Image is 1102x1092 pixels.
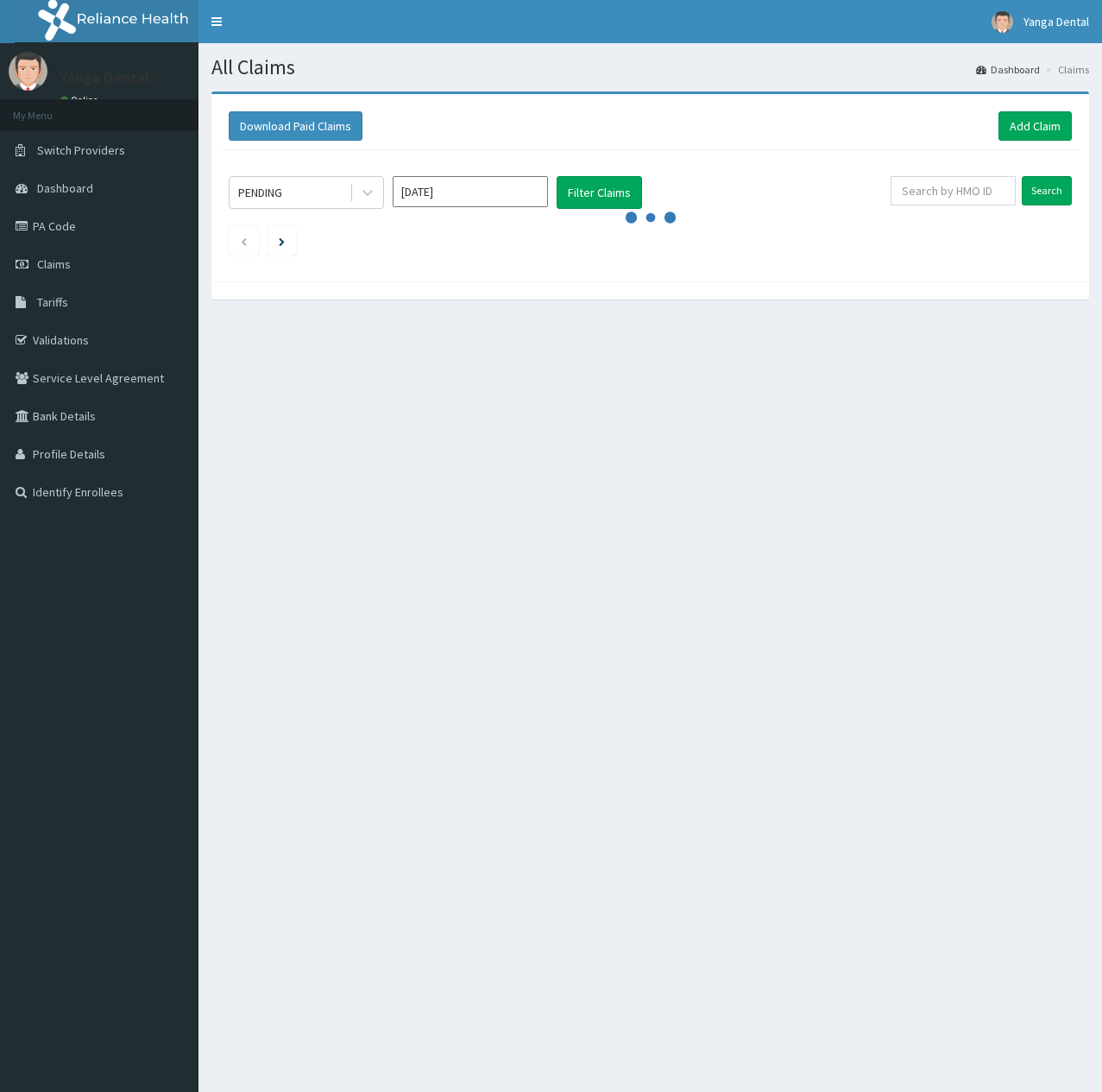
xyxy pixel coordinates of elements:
a: Next page [279,233,285,249]
a: Dashboard [976,62,1040,77]
span: Claims [37,256,71,272]
a: Online [60,94,102,106]
span: Switch Providers [37,142,125,158]
div: PENDING [238,184,282,201]
li: Claims [1042,62,1089,77]
h1: All Claims [211,56,1089,79]
button: Download Paid Claims [229,111,362,141]
span: Dashboard [37,180,93,196]
img: User Image [992,11,1013,33]
button: Filter Claims [557,176,642,209]
input: Search by HMO ID [891,176,1016,205]
input: Select Month and Year [393,176,548,207]
svg: audio-loading [625,192,677,243]
a: Previous page [240,233,248,249]
p: Yanga Dental [60,70,149,85]
span: Yanga Dental [1023,14,1089,29]
input: Search [1022,176,1072,205]
img: User Image [9,52,47,91]
a: Add Claim [998,111,1072,141]
span: Tariffs [37,294,68,310]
